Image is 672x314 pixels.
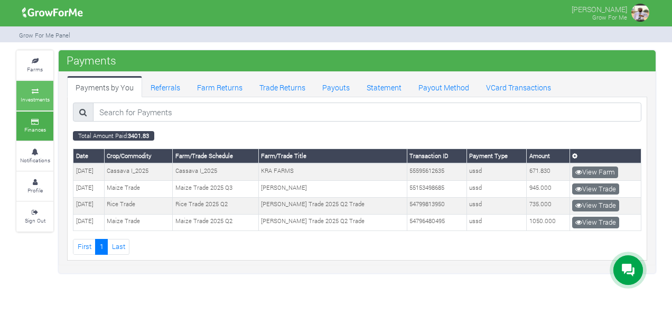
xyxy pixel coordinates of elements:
small: Investments [21,96,50,103]
td: 945.000 [527,181,570,198]
th: Transaction ID [407,149,466,163]
a: Notifications [16,142,53,171]
a: Payouts [314,76,358,97]
td: Maize Trade 2025 Q3 [173,181,258,198]
a: Finances [16,112,53,141]
td: [DATE] [73,163,105,180]
a: View Trade [572,200,619,211]
th: Payment Type [466,149,526,163]
small: Grow For Me Panel [19,31,70,39]
th: Farm/Trade Title [258,149,407,163]
th: Date [73,149,105,163]
td: 735.000 [527,197,570,214]
a: Payout Method [410,76,478,97]
a: Statement [358,76,410,97]
a: Profile [16,172,53,201]
th: Amount [527,149,570,163]
td: 54799813950 [407,197,466,214]
td: 671.830 [527,163,570,180]
td: [DATE] [73,181,105,198]
span: Payments [64,50,119,71]
a: Payments by You [67,76,142,97]
a: Farms [16,51,53,80]
td: 1050.000 [527,214,570,231]
td: Maize Trade 2025 Q2 [173,214,258,231]
img: growforme image [18,2,87,23]
small: Sign Out [25,217,45,224]
a: 1 [95,239,108,254]
td: ussd [466,214,526,231]
img: growforme image [630,2,651,23]
small: Total Amount Paid: [73,131,154,141]
td: [DATE] [73,197,105,214]
a: Referrals [142,76,189,97]
td: ussd [466,163,526,180]
td: Maize Trade [104,181,173,198]
a: Investments [16,81,53,110]
input: Search for Payments [93,103,641,122]
small: Farms [27,66,43,73]
th: Crop/Commodity [104,149,173,163]
td: 55595612635 [407,163,466,180]
a: First [73,239,96,254]
td: ussd [466,181,526,198]
a: Sign Out [16,202,53,231]
td: 54796480495 [407,214,466,231]
td: ussd [466,197,526,214]
a: VCard Transactions [478,76,559,97]
td: Cassava I_2025 [104,163,173,180]
td: [PERSON_NAME] [258,181,407,198]
small: Profile [27,187,43,194]
a: View Trade [572,217,619,228]
td: [PERSON_NAME] Trade 2025 Q2 Trade [258,197,407,214]
td: Rice Trade 2025 Q2 [173,197,258,214]
th: Farm/Trade Schedule [173,149,258,163]
td: Cassava I_2025 [173,163,258,180]
b: 3401.83 [128,132,149,140]
td: [PERSON_NAME] Trade 2025 Q2 Trade [258,214,407,231]
p: [PERSON_NAME] [572,2,627,15]
td: Rice Trade [104,197,173,214]
small: Grow For Me [592,13,627,21]
a: View Farm [572,167,618,178]
nav: Page Navigation [73,239,641,254]
td: [DATE] [73,214,105,231]
a: Trade Returns [251,76,314,97]
td: 55153498685 [407,181,466,198]
td: Maize Trade [104,214,173,231]
small: Finances [24,126,46,133]
a: Last [107,239,129,254]
td: KRA FARMS [258,163,407,180]
a: Farm Returns [189,76,251,97]
a: View Trade [572,183,619,195]
small: Notifications [20,156,50,164]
